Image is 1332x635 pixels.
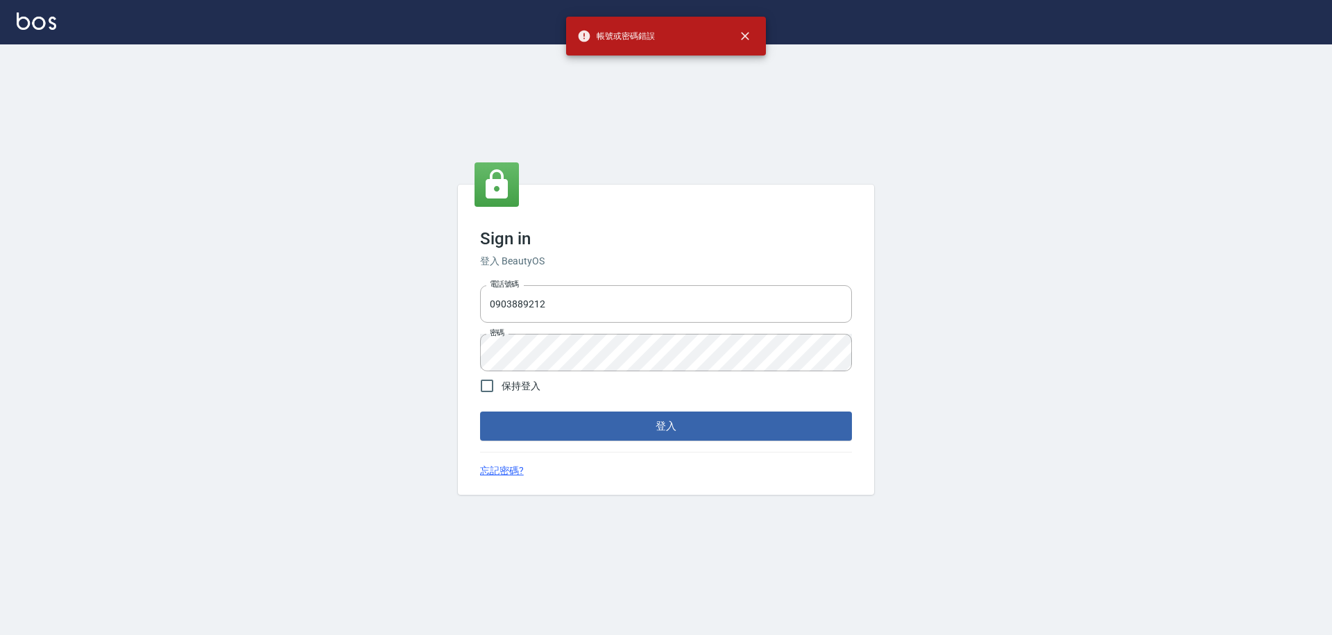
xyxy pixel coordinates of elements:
[480,229,852,248] h3: Sign in
[730,21,760,51] button: close
[480,254,852,269] h6: 登入 BeautyOS
[577,29,655,43] span: 帳號或密碼錯誤
[480,412,852,441] button: 登入
[490,279,519,289] label: 電話號碼
[502,379,540,393] span: 保持登入
[480,464,524,478] a: 忘記密碼?
[490,328,504,338] label: 密碼
[17,12,56,30] img: Logo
